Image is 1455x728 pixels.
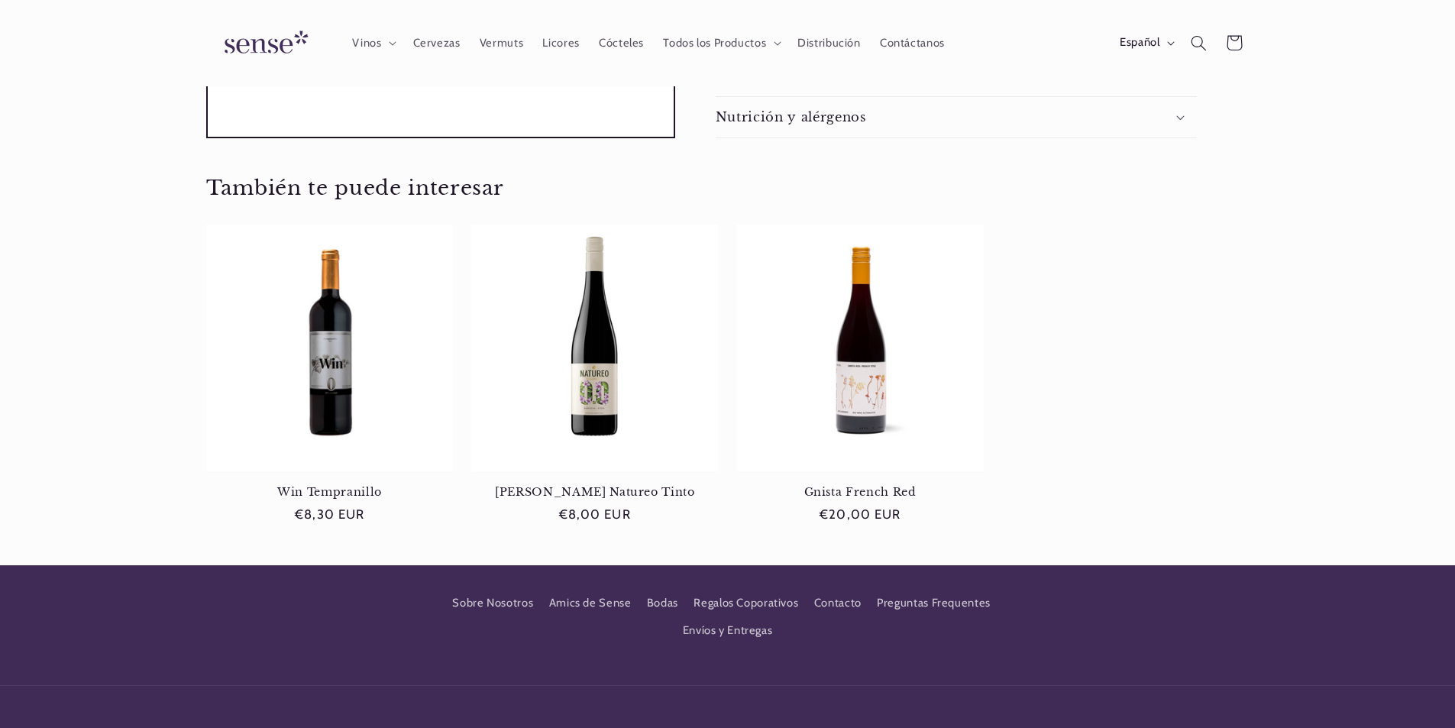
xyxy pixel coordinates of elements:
[788,26,871,60] a: Distribución
[413,36,461,50] span: Cervezas
[343,26,403,60] summary: Vinos
[206,175,1249,201] h2: También te puede interesar
[470,26,533,60] a: Vermuts
[1110,28,1181,58] button: Español
[737,485,984,499] a: Gnista French Red
[480,36,523,50] span: Vermuts
[814,590,862,617] a: Contacto
[200,15,327,71] a: Sense
[589,26,653,60] a: Cócteles
[352,36,381,50] span: Vinos
[880,36,945,50] span: Contáctanos
[870,26,954,60] a: Contáctanos
[694,590,798,617] a: Regalos Coporativos
[452,594,533,617] a: Sobre Nosotros
[403,26,470,60] a: Cervezas
[797,36,861,50] span: Distribución
[716,97,1197,138] summary: Nutrición y alérgenos
[471,485,718,499] a: [PERSON_NAME] Natureo Tinto
[533,26,590,60] a: Licores
[647,590,678,617] a: Bodas
[877,590,991,617] a: Preguntas Frequentes
[206,21,321,65] img: Sense
[1182,25,1217,60] summary: Búsqueda
[716,109,866,125] h2: Nutrición y alérgenos
[599,36,644,50] span: Cócteles
[206,485,453,499] a: Win Tempranillo
[683,617,773,645] a: Envíos y Entregas
[663,36,766,50] span: Todos los Productos
[542,36,579,50] span: Licores
[1120,35,1159,52] span: Español
[654,26,788,60] summary: Todos los Productos
[549,590,632,617] a: Amics de Sense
